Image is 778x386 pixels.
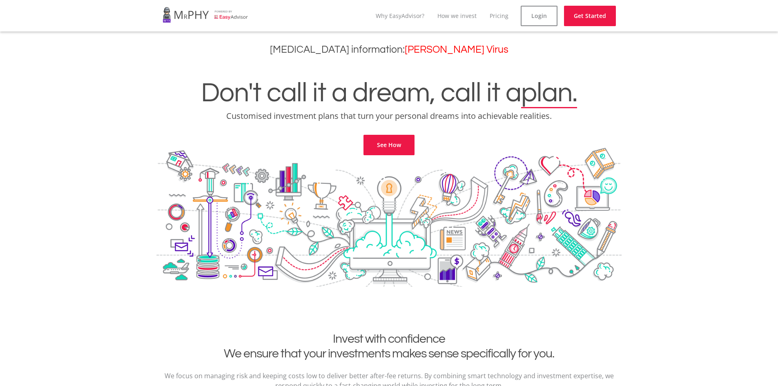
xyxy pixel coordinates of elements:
a: How we invest [437,12,477,20]
a: [PERSON_NAME] Virus [405,45,508,55]
a: Get Started [564,6,616,26]
a: Login [521,6,557,26]
a: See How [363,135,415,155]
span: plan. [521,79,577,107]
h2: Invest with confidence We ensure that your investments makes sense specifically for you. [163,332,616,361]
a: Pricing [490,12,508,20]
a: Why EasyAdvisor? [376,12,424,20]
h1: Don't call it a dream, call it a [6,79,772,107]
h3: [MEDICAL_DATA] information: [6,44,772,56]
p: Customised investment plans that turn your personal dreams into achievable realities. [6,110,772,122]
